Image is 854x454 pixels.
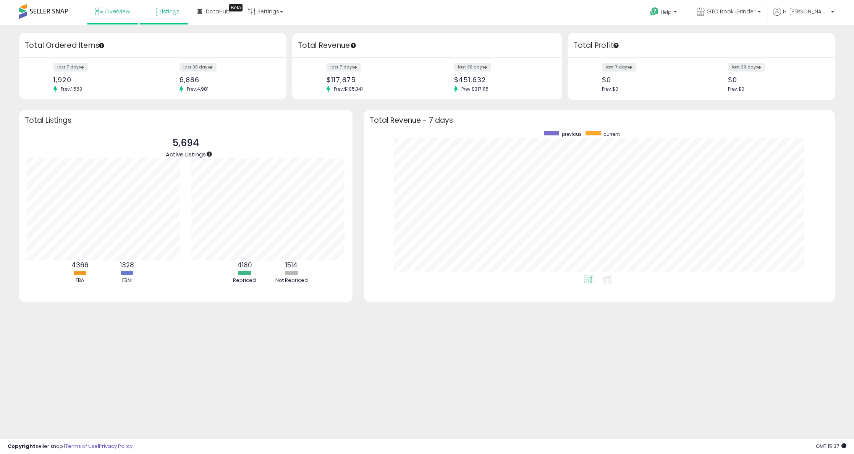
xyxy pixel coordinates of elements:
div: 6,886 [180,76,273,84]
div: $0 [728,76,822,84]
div: Tooltip anchor [350,42,357,49]
div: 1,920 [53,76,147,84]
h3: Total Listings [25,117,347,123]
h3: Total Revenue - 7 days [370,117,830,123]
b: 1514 [285,260,298,270]
span: DataHub [206,8,230,15]
span: GTO Book Grinder [707,8,755,15]
i: Get Help [650,7,659,16]
div: Tooltip anchor [229,4,243,11]
span: Prev: $0 [602,86,618,92]
span: Overview [105,8,130,15]
span: Prev: 4,981 [183,86,212,92]
span: Hi [PERSON_NAME] [783,8,829,15]
b: 1328 [120,260,134,270]
span: previous [562,131,582,137]
div: Tooltip anchor [206,151,213,158]
label: last 7 days [327,63,361,72]
span: Active Listings [166,150,206,158]
a: Help [644,1,684,25]
div: $451,632 [454,76,549,84]
div: FBA [57,277,103,284]
label: last 7 days [53,63,88,72]
div: $0 [602,76,695,84]
div: $117,875 [327,76,421,84]
h3: Total Ordered Items [25,40,281,51]
label: last 30 days [728,63,765,72]
div: FBM [104,277,150,284]
label: last 30 days [180,63,217,72]
label: last 30 days [454,63,491,72]
span: Prev: $105,341 [330,86,367,92]
span: Prev: $0 [728,86,744,92]
span: Help [661,9,671,15]
p: 5,694 [166,136,206,150]
h3: Total Profit [574,40,830,51]
b: 4366 [71,260,89,270]
h3: Total Revenue [298,40,556,51]
span: current [603,131,620,137]
a: Hi [PERSON_NAME] [773,8,834,25]
span: Prev: $317,115 [458,86,492,92]
b: 4180 [237,260,252,270]
div: Not Repriced [268,277,314,284]
div: Tooltip anchor [98,42,105,49]
span: Prev: 1,563 [57,86,86,92]
span: Listings [160,8,180,15]
label: last 7 days [602,63,636,72]
div: Repriced [222,277,267,284]
div: Tooltip anchor [613,42,619,49]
